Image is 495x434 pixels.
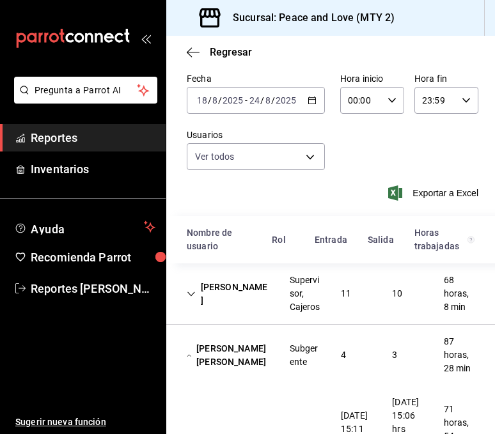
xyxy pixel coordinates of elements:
[31,129,155,146] span: Reportes
[210,46,252,58] span: Regresar
[275,95,297,105] input: ----
[290,274,320,314] div: Supervisor, Cajeros
[279,268,331,319] div: Cell
[177,275,279,313] div: Cell
[414,74,478,83] label: Hora fin
[331,343,356,367] div: Cell
[467,235,475,245] svg: El total de horas trabajadas por usuario es el resultado de la suma redondeada del registro de ho...
[187,130,325,139] label: Usuarios
[260,95,264,105] span: /
[222,95,244,105] input: ----
[331,282,361,306] div: Cell
[187,46,252,58] button: Regresar
[141,33,151,43] button: open_drawer_menu
[245,95,247,105] span: -
[166,263,495,325] div: Row
[177,221,262,258] div: HeadCell
[262,228,304,252] div: HeadCell
[434,330,485,380] div: Cell
[223,10,395,26] h3: Sucursal: Peace and Love (MTY 2)
[279,337,331,374] div: Cell
[31,249,155,266] span: Recomienda Parrot
[382,282,412,306] div: Cell
[434,268,485,319] div: Cell
[166,325,495,385] div: Row
[196,95,208,105] input: --
[31,280,155,297] span: Reportes [PERSON_NAME] [PERSON_NAME]
[15,415,155,429] span: Sugerir nueva función
[187,74,325,83] label: Fecha
[9,93,157,106] a: Pregunta a Parrot AI
[249,95,260,105] input: --
[218,95,222,105] span: /
[382,343,407,367] div: Cell
[340,74,404,83] label: Hora inicio
[31,219,139,235] span: Ayuda
[265,95,271,105] input: --
[212,95,218,105] input: --
[166,216,495,263] div: Head
[177,337,279,374] div: Cell
[271,95,275,105] span: /
[290,342,320,369] div: Subgerente
[14,77,157,104] button: Pregunta a Parrot AI
[208,95,212,105] span: /
[195,150,234,163] span: Ver todos
[304,228,357,252] div: HeadCell
[35,84,137,97] span: Pregunta a Parrot AI
[357,228,404,252] div: HeadCell
[391,185,478,201] button: Exportar a Excel
[31,160,155,178] span: Inventarios
[404,221,485,258] div: HeadCell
